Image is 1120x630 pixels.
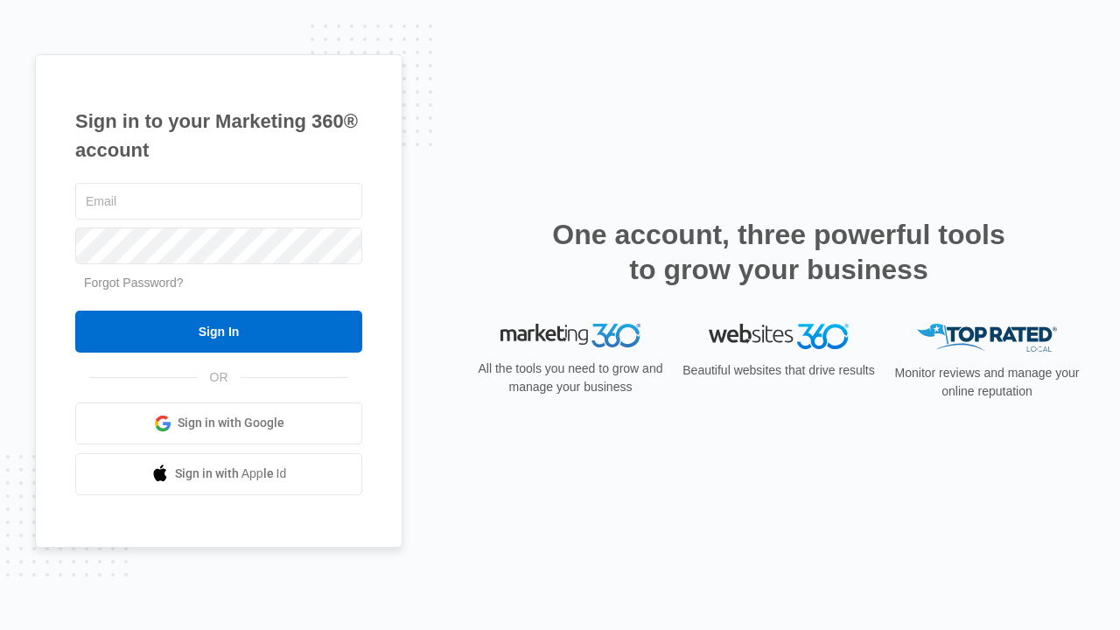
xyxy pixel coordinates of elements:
[175,465,287,483] span: Sign in with Apple Id
[178,414,284,432] span: Sign in with Google
[709,324,849,349] img: Websites 360
[500,324,640,348] img: Marketing 360
[889,364,1085,401] p: Monitor reviews and manage your online reputation
[472,360,668,396] p: All the tools you need to grow and manage your business
[75,107,362,164] h1: Sign in to your Marketing 360® account
[75,183,362,220] input: Email
[547,217,1011,287] h2: One account, three powerful tools to grow your business
[198,368,241,387] span: OR
[84,276,184,290] a: Forgot Password?
[681,361,877,380] p: Beautiful websites that drive results
[75,402,362,444] a: Sign in with Google
[917,324,1057,353] img: Top Rated Local
[75,453,362,495] a: Sign in with Apple Id
[75,311,362,353] input: Sign In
